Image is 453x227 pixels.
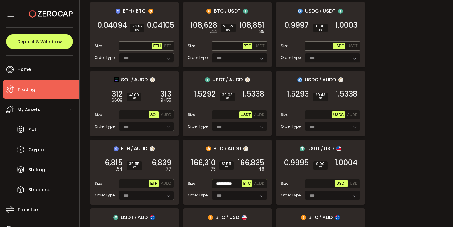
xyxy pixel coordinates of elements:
[111,97,123,104] em: .6609
[422,197,453,227] iframe: Chat Widget
[205,77,210,82] img: usdt_portfolio.svg
[223,28,233,32] i: BPS
[253,180,266,187] button: AUDD
[214,145,224,152] span: BTC
[17,39,62,44] span: Deposit & Withdraw
[324,145,334,152] span: USD
[114,146,119,151] img: eth_portfolio.svg
[284,22,309,28] span: 0.9997
[116,9,120,14] img: eth_portfolio.svg
[215,213,226,221] span: BTC
[214,7,224,15] span: BTC
[239,111,252,118] button: USDT
[136,7,146,15] span: BTC
[134,145,147,152] span: AUDD
[28,145,44,154] span: Crypto
[18,65,31,74] span: Home
[254,113,264,117] span: AUDD
[335,160,357,166] span: 1.0004
[129,162,140,166] span: 35.55
[243,146,248,151] img: zuPXiwguUFiBOIQyqLOiXsnnNitlx7q4LCwEbLHADjIpTka+Lip0HH8D0VTrd02z+wEAAAAASUVORK5CYII=
[245,77,250,82] img: zuPXiwguUFiBOIQyqLOiXsnnNitlx7q4LCwEbLHADjIpTka+Lip0HH8D0VTrd02z+wEAAAAASUVORK5CYII=
[222,162,231,166] span: 31.55
[137,213,148,221] span: AUD
[243,9,248,14] img: usdt_portfolio.svg
[308,213,319,221] span: BTC
[121,76,130,84] span: SOL
[160,97,171,104] em: .9455
[335,180,348,187] button: USDT
[150,146,155,151] img: zuPXiwguUFiBOIQyqLOiXsnnNitlx7q4LCwEbLHADjIpTka+Lip0HH8D0VTrd02z+wEAAAAASUVORK5CYII=
[284,160,309,166] span: 0.9995
[287,91,309,97] span: 1.5293
[229,76,243,84] span: AUDD
[149,180,159,187] button: ETH
[188,112,195,118] span: Size
[149,111,159,118] button: SOL
[333,43,345,49] button: USDC
[332,111,345,118] button: USDC
[163,43,173,49] button: BTC
[305,76,319,84] span: USDC
[322,213,333,221] span: AUD
[253,111,266,118] button: AUDD
[212,76,225,84] span: USDT
[222,97,233,101] i: BPS
[134,76,148,84] span: AUDD
[315,93,325,97] span: 29.43
[238,160,264,166] span: 166,835
[165,166,171,172] em: .77
[243,181,251,186] span: BTC
[95,55,115,60] span: Order Type
[253,43,266,49] button: USDT
[95,124,115,129] span: Order Type
[298,9,303,14] img: usdc_portfolio.svg
[28,125,36,134] span: Fiat
[150,77,155,82] img: zuPXiwguUFiBOIQyqLOiXsnnNitlx7q4LCwEbLHADjIpTka+Lip0HH8D0VTrd02z+wEAAAAASUVORK5CYII=
[239,22,264,28] span: 108,851
[322,76,336,84] span: AUDD
[129,97,139,101] i: BPS
[194,91,216,97] span: 1.5292
[320,77,321,83] em: /
[18,85,35,94] span: Trading
[208,215,213,220] img: btc_portfolio.svg
[225,146,226,151] em: /
[160,180,173,187] button: AUDD
[316,24,325,28] span: 6.00
[152,43,162,49] button: ETH
[150,181,157,186] span: ETH
[121,145,130,152] span: ETH
[95,43,102,49] span: Size
[320,215,321,220] em: /
[243,43,252,49] button: BTC
[297,77,302,82] img: usdc_portfolio.svg
[258,166,264,172] em: .48
[188,124,208,129] span: Order Type
[321,146,323,151] em: /
[281,124,301,129] span: Order Type
[307,145,320,152] span: USDT
[335,22,357,28] span: 1.0003
[18,205,39,214] span: Transfers
[242,180,252,187] button: BTC
[281,55,301,60] span: Order Type
[152,160,171,166] span: 6,839
[334,44,344,48] span: USDC
[161,113,171,117] span: AUDD
[95,181,102,186] span: Size
[320,8,322,14] em: /
[301,215,306,220] img: btc_portfolio.svg
[225,8,227,14] em: /
[190,22,217,28] span: 108,628
[191,160,216,166] span: 166,310
[323,7,336,15] span: USDT
[150,215,155,220] img: aud_portfolio.svg
[150,113,157,117] span: SOL
[135,215,137,220] em: /
[338,77,343,82] img: zuPXiwguUFiBOIQyqLOiXsnnNitlx7q4LCwEbLHADjIpTka+Lip0HH8D0VTrd02z+wEAAAAASUVORK5CYII=
[160,91,171,97] span: 313
[147,22,174,28] span: 0.04105
[6,34,73,49] button: Deposit & Withdraw
[206,146,211,151] img: btc_portfolio.svg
